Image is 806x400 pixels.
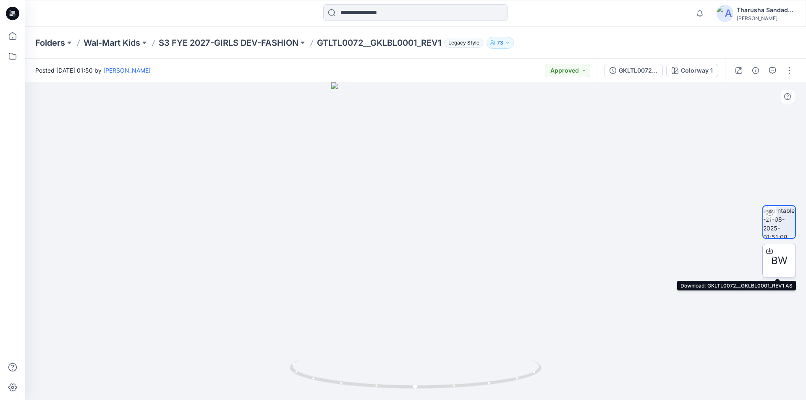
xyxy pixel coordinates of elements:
a: Folders [35,37,65,49]
button: 73 [487,37,514,49]
button: Legacy Style [441,37,483,49]
a: [PERSON_NAME] [103,67,151,74]
div: GKLTL0072__GKLBL0001_REV1 AS [619,66,657,75]
a: S3 FYE 2027-GIRLS DEV-FASHION [159,37,298,49]
div: Tharusha Sandadeepa [737,5,796,15]
img: turntable-21-08-2025-01:51:08 [763,206,795,238]
a: Wal-Mart Kids [84,37,140,49]
button: Details [749,64,762,77]
p: 73 [497,38,503,47]
span: Legacy Style [445,38,483,48]
button: GKLTL0072__GKLBL0001_REV1 AS [604,64,663,77]
button: Colorway 1 [666,64,718,77]
span: Posted [DATE] 01:50 by [35,66,151,75]
span: BW [771,253,788,268]
img: avatar [717,5,733,22]
div: [PERSON_NAME] [737,15,796,21]
div: Colorway 1 [681,66,713,75]
p: GTLTL0072__GKLBL0001_REV1 [317,37,441,49]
